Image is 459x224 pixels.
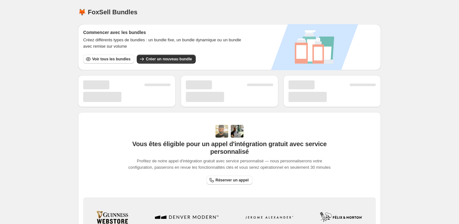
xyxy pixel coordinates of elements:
h3: Commencer avec les bundles [83,29,249,36]
img: Prakhar [231,125,244,138]
a: Réserver un appel [207,176,252,185]
span: Voir tous les bundles [92,57,130,62]
span: Réserver un appel [215,178,249,183]
span: Créer un nouveau bundle [146,57,192,62]
span: Vous êtes éligible pour un appel d'intégration gratuit avec service personnalisé [127,140,332,155]
img: Adi [215,125,228,138]
button: Voir tous les bundles [83,55,134,64]
span: Créez différents types de bundles : un bundle fixe, un bundle dynamique ou un bundle avec remise ... [83,37,249,50]
button: Créer un nouveau bundle [137,55,196,64]
h1: 🦊 FoxSell Bundles [78,8,137,16]
span: Profitez de notre appel d'intégration gratuit avec service personnalisé — nous personnaliserons v... [127,158,332,171]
